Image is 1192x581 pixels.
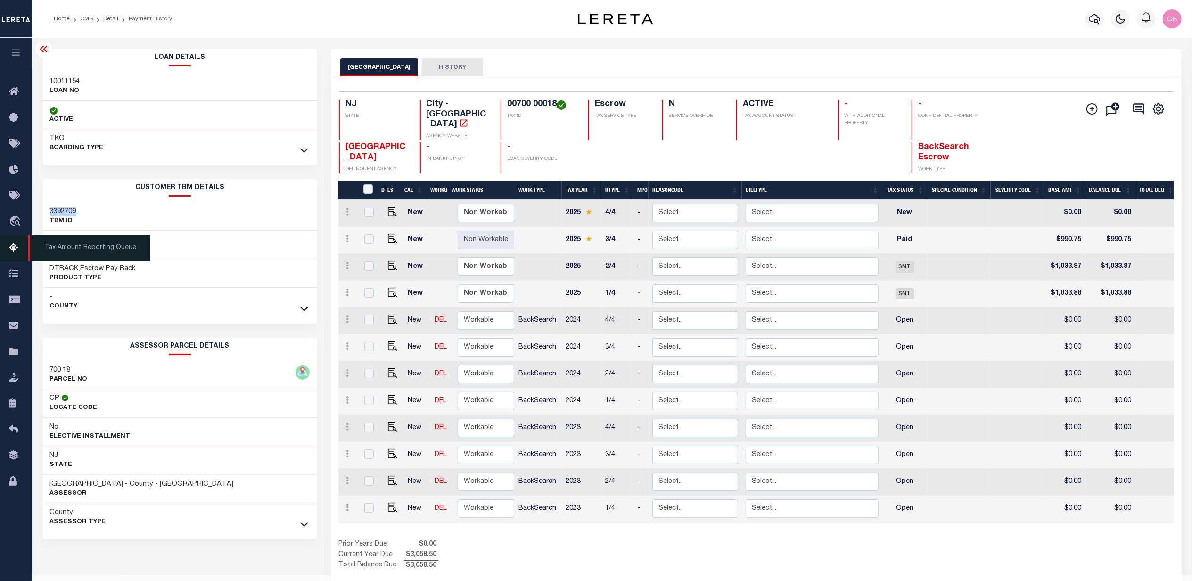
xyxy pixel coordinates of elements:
[422,58,483,76] button: HISTORY
[448,181,515,200] th: Work Status
[1044,281,1085,307] td: $1,033.88
[54,16,70,22] a: Home
[435,505,447,512] a: DEL
[435,344,447,350] a: DEL
[562,442,601,469] td: 2023
[340,58,418,76] button: [GEOGRAPHIC_DATA]
[562,227,601,254] td: 2025
[50,451,73,460] h3: NJ
[43,338,317,355] h2: ASSESSOR PARCEL DETAILS
[427,100,490,130] h4: City - [GEOGRAPHIC_DATA]
[1085,469,1135,496] td: $0.00
[1085,388,1135,415] td: $0.00
[633,334,649,361] td: -
[507,156,577,163] p: LOAN SEVERITY CODE
[1085,442,1135,469] td: $0.00
[378,181,401,200] th: DTLS
[896,261,914,273] span: SNT
[427,133,490,140] p: AGENCY WEBSITE
[633,388,649,415] td: -
[633,361,649,388] td: -
[927,181,991,200] th: Special Condition: activate to sort column ascending
[1085,200,1135,227] td: $0.00
[562,181,601,200] th: Tax Year: activate to sort column ascending
[427,156,490,163] p: IN BANKRUPTCY
[1085,254,1135,281] td: $1,033.87
[404,361,431,388] td: New
[1085,334,1135,361] td: $0.00
[1044,334,1085,361] td: $0.00
[345,166,409,173] p: DELINQUENT AGENCY
[896,288,914,299] span: SNT
[633,496,649,523] td: -
[633,227,649,254] td: -
[633,469,649,496] td: -
[338,539,404,550] td: Prior Years Due
[743,100,827,110] h4: ACTIVE
[585,236,592,242] img: Star.svg
[633,254,649,281] td: -
[562,281,601,307] td: 2025
[1044,307,1085,334] td: $0.00
[633,415,649,442] td: -
[118,15,172,23] li: Payment History
[507,113,577,120] p: TAX ID
[515,388,562,415] td: BackSearch
[601,307,633,334] td: 4/4
[404,227,431,254] td: New
[918,143,969,162] span: BackSearch Escrow
[1044,181,1085,200] th: Base Amt: activate to sort column ascending
[601,334,633,361] td: 3/4
[1085,281,1135,307] td: $1,033.88
[50,302,78,311] p: County
[1135,181,1178,200] th: Total DLQ: activate to sort column ascending
[562,307,601,334] td: 2024
[882,181,927,200] th: Tax Status: activate to sort column ascending
[515,496,562,523] td: BackSearch
[435,478,447,485] a: DEL
[633,307,649,334] td: -
[562,361,601,388] td: 2024
[435,398,447,404] a: DEL
[515,361,562,388] td: BackSearch
[1044,496,1085,523] td: $0.00
[435,424,447,431] a: DEL
[562,415,601,442] td: 2023
[50,274,136,283] p: Product Type
[43,179,317,197] h2: CUSTOMER TBM DETAILS
[427,181,448,200] th: WorkQ
[404,496,431,523] td: New
[882,307,927,334] td: Open
[404,254,431,281] td: New
[404,442,431,469] td: New
[1044,200,1085,227] td: $0.00
[601,227,633,254] td: 3/4
[918,166,981,173] p: WORK TYPE
[80,16,93,22] a: OMS
[882,496,927,523] td: Open
[50,394,60,403] h3: CP
[669,100,725,110] h4: N
[515,307,562,334] td: BackSearch
[601,415,633,442] td: 4/4
[1044,469,1085,496] td: $0.00
[649,181,742,200] th: ReasonCode: activate to sort column ascending
[585,209,592,215] img: Star.svg
[562,334,601,361] td: 2024
[345,113,409,120] p: STATE
[1044,361,1085,388] td: $0.00
[427,143,430,151] span: -
[50,77,80,86] h3: 10011154
[50,517,106,527] p: Assessor Type
[601,200,633,227] td: 4/4
[882,469,927,496] td: Open
[404,561,438,571] span: $3,058.50
[401,181,427,200] th: CAL: activate to sort column ascending
[50,480,234,489] h3: [GEOGRAPHIC_DATA] - County - [GEOGRAPHIC_DATA]
[515,181,562,200] th: Work Type
[1044,442,1085,469] td: $0.00
[50,292,78,302] h3: -
[50,134,104,143] h3: TKO
[882,442,927,469] td: Open
[50,143,104,153] p: BOARDING TYPE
